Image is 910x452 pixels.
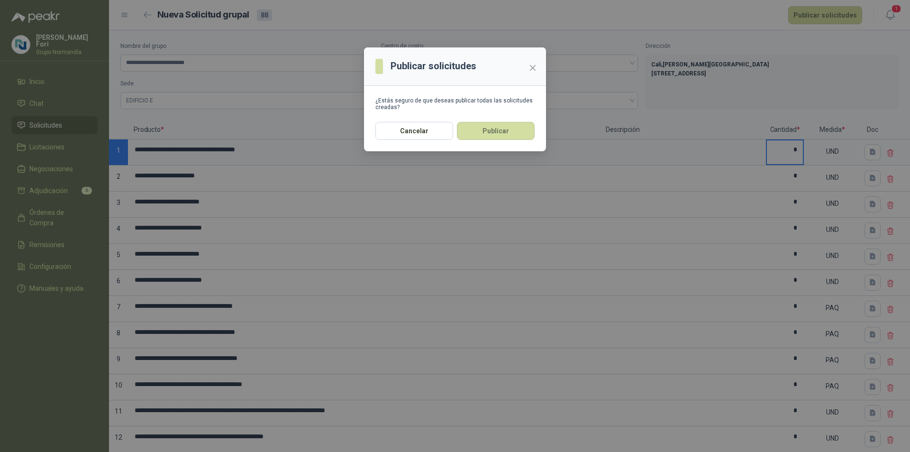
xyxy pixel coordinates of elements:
button: Close [525,60,540,75]
h3: Publicar solicitudes [391,59,476,74]
button: Publicar [457,122,535,140]
div: ¿Estás seguro de que deseas publicar todas las solicitudes creadas? [375,97,535,111]
span: close [529,64,537,72]
button: Cancelar [375,122,453,140]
